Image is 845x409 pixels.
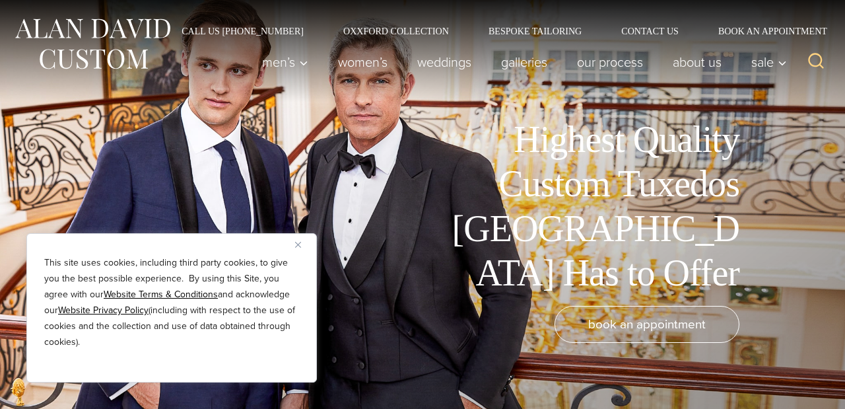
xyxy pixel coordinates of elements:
span: Sale [751,56,787,69]
img: Alan David Custom [13,15,172,73]
button: Close [295,237,311,252]
a: book an appointment [555,306,739,343]
a: Website Privacy Policy [58,303,149,317]
button: View Search Form [800,46,832,78]
a: Contact Us [601,26,698,36]
nav: Secondary Navigation [162,26,832,36]
p: This site uses cookies, including third party cookies, to give you the best possible experience. ... [44,255,299,350]
a: Women’s [323,49,403,75]
a: Website Terms & Conditions [104,287,218,301]
h1: Highest Quality Custom Tuxedos [GEOGRAPHIC_DATA] Has to Offer [442,118,739,295]
nav: Primary Navigation [248,49,794,75]
a: Galleries [487,49,562,75]
span: book an appointment [588,315,706,334]
a: Book an Appointment [698,26,832,36]
a: About Us [658,49,737,75]
a: Oxxford Collection [323,26,469,36]
a: Our Process [562,49,658,75]
span: Men’s [262,56,308,69]
a: Bespoke Tailoring [469,26,601,36]
a: weddings [403,49,487,75]
a: Call Us [PHONE_NUMBER] [162,26,323,36]
img: Close [295,242,301,248]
